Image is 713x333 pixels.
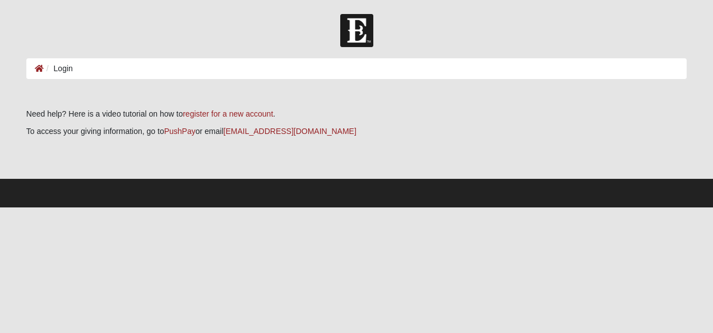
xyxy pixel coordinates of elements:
a: register for a new account [183,109,273,118]
a: [EMAIL_ADDRESS][DOMAIN_NAME] [224,127,356,136]
img: Church of Eleven22 Logo [340,14,373,47]
p: To access your giving information, go to or email [26,126,687,137]
a: PushPay [164,127,196,136]
p: Need help? Here is a video tutorial on how to . [26,108,687,120]
li: Login [44,63,73,75]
